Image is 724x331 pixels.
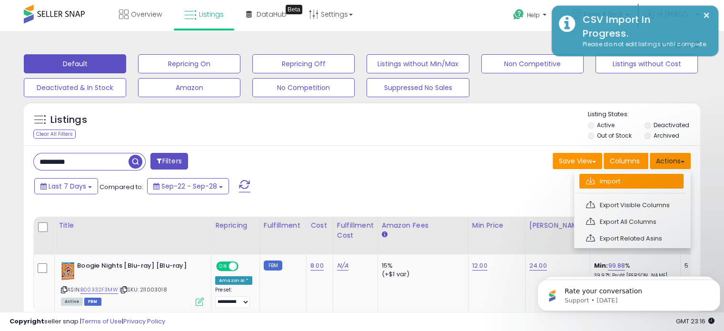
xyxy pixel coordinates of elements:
[575,13,711,40] div: CSV Import In Progress.
[367,54,469,73] button: Listings without Min/Max
[217,262,229,271] span: ON
[579,174,684,189] a: Import
[257,10,287,19] span: DataHub
[527,11,540,19] span: Help
[382,261,461,270] div: 15%
[588,110,700,119] p: Listing States:
[10,317,44,326] strong: Copyright
[610,156,640,166] span: Columns
[650,153,691,169] button: Actions
[595,54,698,73] button: Listings without Cost
[579,231,684,246] a: Export Related Asins
[264,261,282,271] small: FBM
[147,178,229,194] button: Sep-22 - Sep-28
[382,231,387,239] small: Amazon Fees.
[77,261,193,273] b: Boogie Nights [Blu-ray] [Blu-ray]
[24,78,126,97] button: Deactivated & In Stock
[579,214,684,229] a: Export All Columns
[161,181,217,191] span: Sep-22 - Sep-28
[61,261,75,281] img: 51YjY1GKSUL._SL40_.jpg
[513,9,525,20] i: Get Help
[286,5,302,14] div: Tooltip anchor
[604,153,648,169] button: Columns
[215,221,256,231] div: Repricing
[119,286,167,293] span: | SKU: 211003018
[597,131,632,140] label: Out of Stock
[49,181,86,191] span: Last 7 Days
[34,178,98,194] button: Last 7 Days
[382,270,461,279] div: (+$1 var)
[264,221,302,231] div: Fulfillment
[337,261,348,271] a: N/A
[50,113,87,127] h5: Listings
[529,221,586,231] div: [PERSON_NAME]
[81,317,122,326] a: Terms of Use
[252,78,355,97] button: No Competition
[310,221,329,231] div: Cost
[237,262,252,271] span: OFF
[472,261,487,271] a: 12.00
[553,153,602,169] button: Save View
[703,10,710,21] button: ×
[481,54,584,73] button: Non Competitive
[131,10,162,19] span: Overview
[215,276,252,285] div: Amazon AI *
[61,261,204,305] div: ASIN:
[382,221,464,231] div: Amazon Fees
[653,121,689,129] label: Deactivated
[61,298,83,306] span: All listings currently available for purchase on Amazon
[59,221,207,231] div: Title
[199,10,224,19] span: Listings
[252,54,355,73] button: Repricing Off
[80,286,118,294] a: B00332F3MW
[506,1,556,31] a: Help
[337,221,374,241] div: Fulfillment Cost
[84,298,101,306] span: FBM
[529,261,547,271] a: 24.00
[597,121,615,129] label: Active
[138,54,240,73] button: Repricing On
[138,78,240,97] button: Amazon
[24,54,126,73] button: Default
[575,40,711,49] div: Please do not edit listings until complete.
[653,131,679,140] label: Archived
[472,221,521,231] div: Min Price
[215,287,252,308] div: Preset:
[150,153,188,170] button: Filters
[367,78,469,97] button: Suppressed No Sales
[123,317,165,326] a: Privacy Policy
[33,130,76,139] div: Clear All Filters
[534,260,724,326] iframe: Intercom notifications message
[10,317,165,326] div: seller snap | |
[590,217,680,254] th: The percentage added to the cost of goods (COGS) that forms the calculator for Min & Max prices.
[310,261,324,271] a: 8.00
[579,198,684,212] a: Export Visible Columns
[99,182,143,191] span: Compared to:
